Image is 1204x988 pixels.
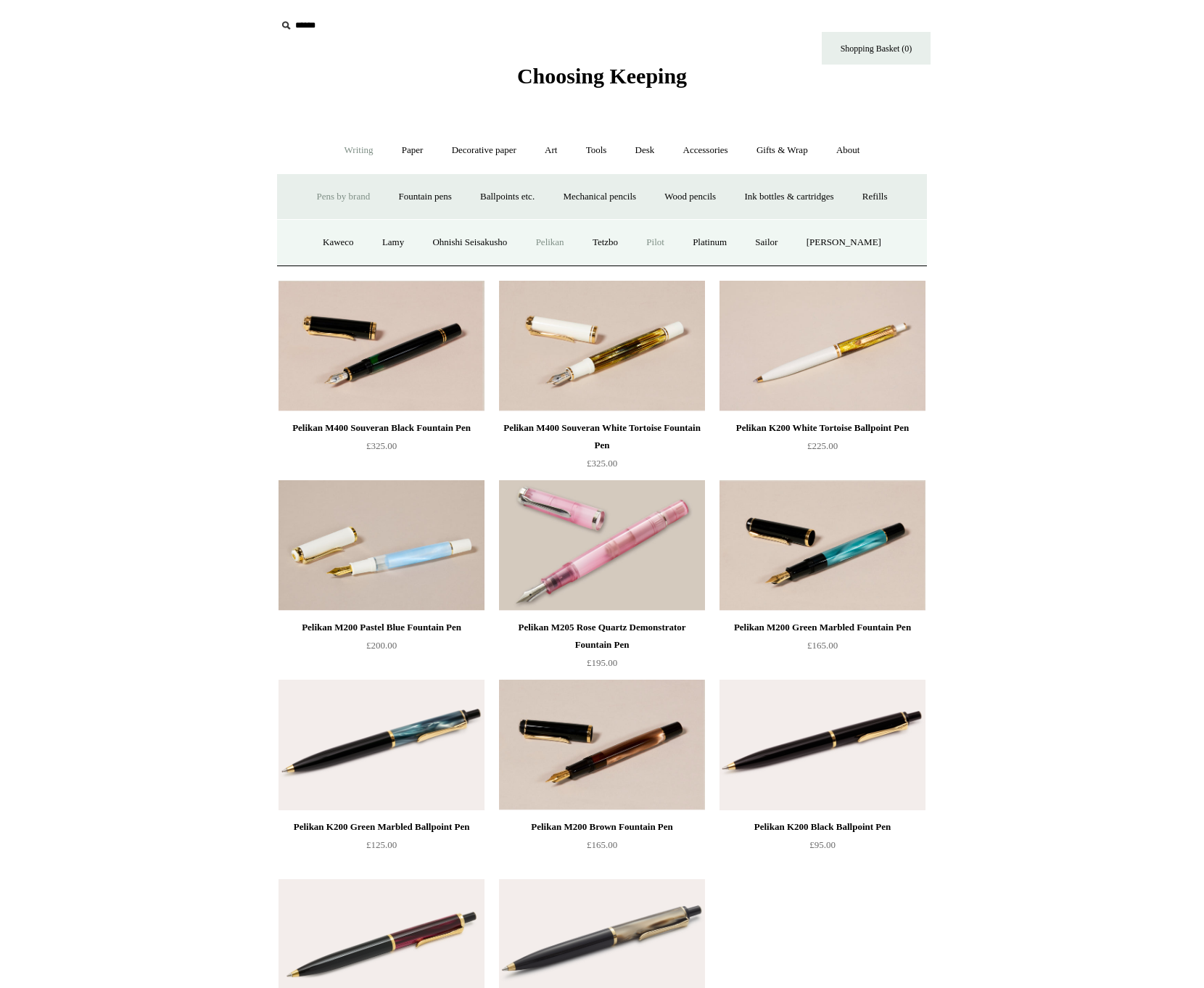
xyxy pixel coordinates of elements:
[807,640,838,651] span: £165.00
[719,619,925,678] a: Pelikan M200 Green Marbled Fountain Pen £165.00
[719,281,925,411] a: Pelikan K200 White Tortoise Ballpoint Pen Pelikan K200 White Tortoise Ballpoint Pen
[282,619,481,636] div: Pelikan M200 Pastel Blue Fountain Pen
[587,458,617,469] span: £325.00
[719,480,925,611] img: Pelikan M200 Green Marbled Fountain Pen
[793,223,894,262] a: [PERSON_NAME]
[719,680,925,810] a: Pelikan K200 Black Ballpoint Pen Pelikan K200 Black Ballpoint Pen
[419,223,520,262] a: Ohnishi Seisakusho
[807,440,838,451] span: £225.00
[550,178,649,216] a: Mechanical pencils
[369,223,417,262] a: Lamy
[503,619,701,654] div: Pelikan M205 Rose Quartz Demonstrator Fountain Pen
[719,818,925,878] a: Pelikan K200 Black Ballpoint Pen £95.00
[622,131,668,170] a: Desk
[809,839,836,850] span: £95.00
[723,818,922,836] div: Pelikan K200 Black Ballpoint Pen
[742,223,791,262] a: Sailor
[310,223,367,262] a: Kaweco
[467,178,548,216] a: Ballpoints etc.
[499,480,705,611] img: Pelikan M205 Rose Quartz Demonstrator Fountain Pen
[366,640,397,651] span: £200.00
[822,32,931,65] a: Shopping Basket (0)
[439,131,529,170] a: Decorative paper
[849,178,901,216] a: Refills
[587,839,617,850] span: £165.00
[279,419,485,479] a: Pelikan M400 Souveran Black Fountain Pen £325.00
[304,178,384,216] a: Pens by brand
[499,619,705,678] a: Pelikan M205 Rose Quartz Demonstrator Fountain Pen £195.00
[532,131,570,170] a: Art
[743,131,821,170] a: Gifts & Wrap
[282,818,481,836] div: Pelikan K200 Green Marbled Ballpoint Pen
[587,657,617,668] span: £195.00
[651,178,729,216] a: Wood pencils
[633,223,677,262] a: Pilot
[366,440,397,451] span: £325.00
[331,131,387,170] a: Writing
[279,281,485,411] a: Pelikan M400 Souveran Black Fountain Pen Pelikan M400 Souveran Black Fountain Pen
[499,281,705,411] img: Pelikan M400 Souveran White Tortoise Fountain Pen
[499,419,705,479] a: Pelikan M400 Souveran White Tortoise Fountain Pen £325.00
[823,131,873,170] a: About
[719,480,925,611] a: Pelikan M200 Green Marbled Fountain Pen Pelikan M200 Green Marbled Fountain Pen
[499,281,705,411] a: Pelikan M400 Souveran White Tortoise Fountain Pen Pelikan M400 Souveran White Tortoise Fountain Pen
[279,680,485,810] a: Pelikan K200 Green Marbled Ballpoint Pen Pelikan K200 Green Marbled Ballpoint Pen
[573,131,620,170] a: Tools
[366,839,397,850] span: £125.00
[279,818,485,878] a: Pelikan K200 Green Marbled Ballpoint Pen £125.00
[503,818,701,836] div: Pelikan M200 Brown Fountain Pen
[385,178,464,216] a: Fountain pens
[503,419,701,454] div: Pelikan M400 Souveran White Tortoise Fountain Pen
[499,680,705,810] a: Pelikan M200 Brown Fountain Pen Pelikan M200 Brown Fountain Pen
[523,223,577,262] a: Pelikan
[389,131,437,170] a: Paper
[282,419,481,437] div: Pelikan M400 Souveran Black Fountain Pen
[279,480,485,611] a: Pelikan M200 Pastel Blue Fountain Pen Pelikan M200 Pastel Blue Fountain Pen
[680,223,740,262] a: Platinum
[723,419,922,437] div: Pelikan K200 White Tortoise Ballpoint Pen
[499,680,705,810] img: Pelikan M200 Brown Fountain Pen
[719,419,925,479] a: Pelikan K200 White Tortoise Ballpoint Pen £225.00
[580,223,631,262] a: Tetzbo
[279,281,485,411] img: Pelikan M400 Souveran Black Fountain Pen
[719,680,925,810] img: Pelikan K200 Black Ballpoint Pen
[719,281,925,411] img: Pelikan K200 White Tortoise Ballpoint Pen
[517,64,687,88] span: Choosing Keeping
[279,680,485,810] img: Pelikan K200 Green Marbled Ballpoint Pen
[499,818,705,878] a: Pelikan M200 Brown Fountain Pen £165.00
[279,619,485,678] a: Pelikan M200 Pastel Blue Fountain Pen £200.00
[670,131,741,170] a: Accessories
[517,75,687,86] a: Choosing Keeping
[499,480,705,611] a: Pelikan M205 Rose Quartz Demonstrator Fountain Pen Pelikan M205 Rose Quartz Demonstrator Fountain...
[279,480,485,611] img: Pelikan M200 Pastel Blue Fountain Pen
[723,619,922,636] div: Pelikan M200 Green Marbled Fountain Pen
[731,178,846,216] a: Ink bottles & cartridges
